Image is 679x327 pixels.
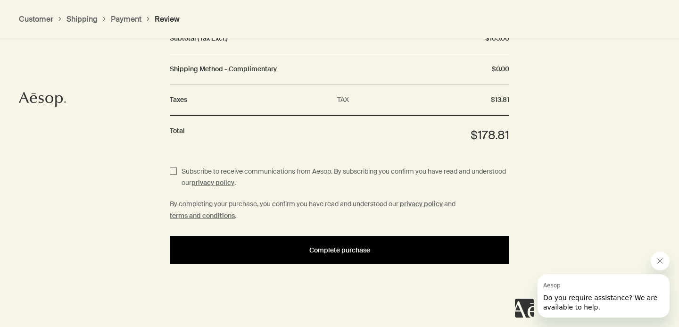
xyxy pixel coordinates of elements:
[170,94,318,106] dt: Taxes
[400,199,443,210] a: privacy policy
[19,14,53,24] button: Customer
[515,252,670,318] div: Aesop says "Do you require assistance? We are available to help.". Open messaging window to conti...
[170,211,235,220] strong: terms and conditions
[337,94,436,106] dd: TAX
[482,64,509,75] dd: $0.00
[111,14,141,24] button: Payment
[538,274,670,318] iframe: Message from Aesop
[235,211,236,220] span: .
[476,33,509,44] dd: $165.00
[191,177,234,189] a: privacy policy
[191,178,234,187] strong: privacy policy
[170,210,235,222] a: terms and conditions
[170,64,464,75] dt: Shipping Method - Complimentary
[515,299,534,318] iframe: no content
[66,14,98,24] button: Shipping
[444,200,455,208] span: and
[464,94,509,106] dd: $13.81
[400,200,443,208] strong: privacy policy
[234,178,236,187] span: .
[170,126,442,146] dt: Total
[651,252,670,270] iframe: Close message from Aesop
[170,200,398,208] span: By completing your purchase, you confirm you have read and understood our
[182,167,506,187] span: Subscribe to receive communications from Aesop. By subscribing you confirm you have read and unde...
[170,236,509,264] button: Complete purchase
[155,14,180,24] button: Review
[461,126,509,146] dd: $178.81
[170,33,457,44] dt: Subtotal (Tax Excl.)
[309,247,370,254] span: Complete purchase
